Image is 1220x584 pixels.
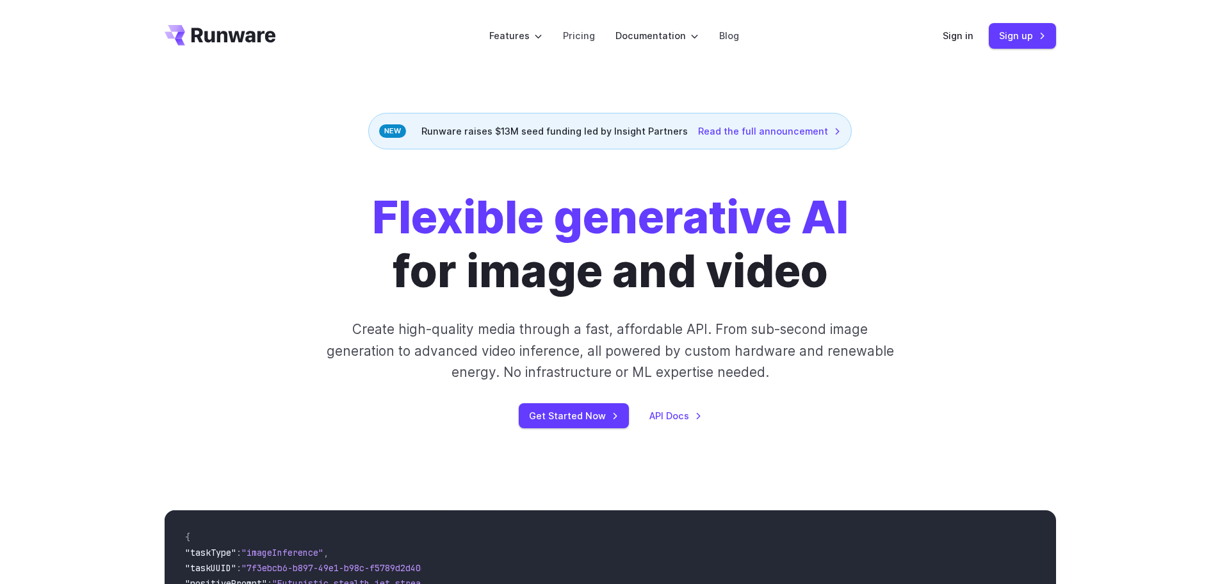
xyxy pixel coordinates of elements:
span: : [236,562,241,574]
a: Sign in [943,28,973,43]
a: Go to / [165,25,276,46]
a: Get Started Now [519,403,629,428]
a: Blog [719,28,739,43]
a: API Docs [649,408,702,423]
h1: for image and video [372,190,849,298]
div: Runware raises $13M seed funding led by Insight Partners [368,113,852,149]
label: Documentation [615,28,699,43]
span: "imageInference" [241,547,323,558]
span: "7f3ebcb6-b897-49e1-b98c-f5789d2d40d7" [241,562,436,574]
strong: Flexible generative AI [372,190,849,244]
a: Read the full announcement [698,124,841,138]
label: Features [489,28,542,43]
a: Pricing [563,28,595,43]
p: Create high-quality media through a fast, affordable API. From sub-second image generation to adv... [325,319,895,383]
span: "taskType" [185,547,236,558]
span: "taskUUID" [185,562,236,574]
span: : [236,547,241,558]
a: Sign up [989,23,1056,48]
span: , [323,547,329,558]
span: { [185,531,190,543]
